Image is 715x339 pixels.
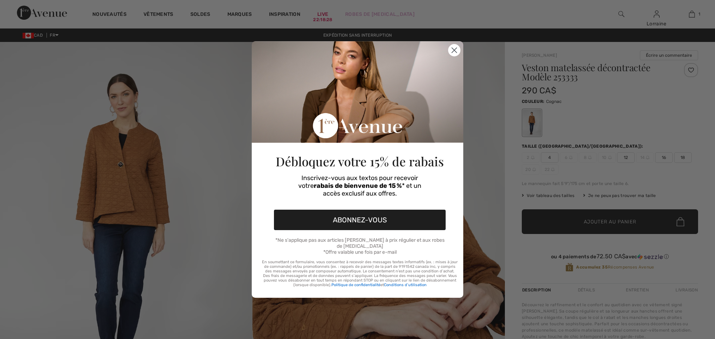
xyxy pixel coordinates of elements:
a: Conditions d’utilisation [384,283,427,287]
a: Politique de confidentialité [331,283,380,287]
span: Inscrivez-vous aux textos pour recevoir votre * et un accès exclusif aux offres. [298,174,421,197]
span: rabais de bienvenue de 15 % [314,182,402,190]
button: ABONNEZ-VOUS [274,210,446,230]
span: *Offre valable une fois par e-mail [323,249,397,255]
button: Close dialog [448,44,460,56]
span: Débloquez votre 15% de rabais [276,153,444,169]
span: *Ne s'applique pas aux articles [PERSON_NAME] à prix régulier et aux robes de [MEDICAL_DATA] [275,237,445,249]
p: En soumettant ce formulaire, vous consentez à recevoir des messages textes informatifs (ex. : mis... [262,260,458,287]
